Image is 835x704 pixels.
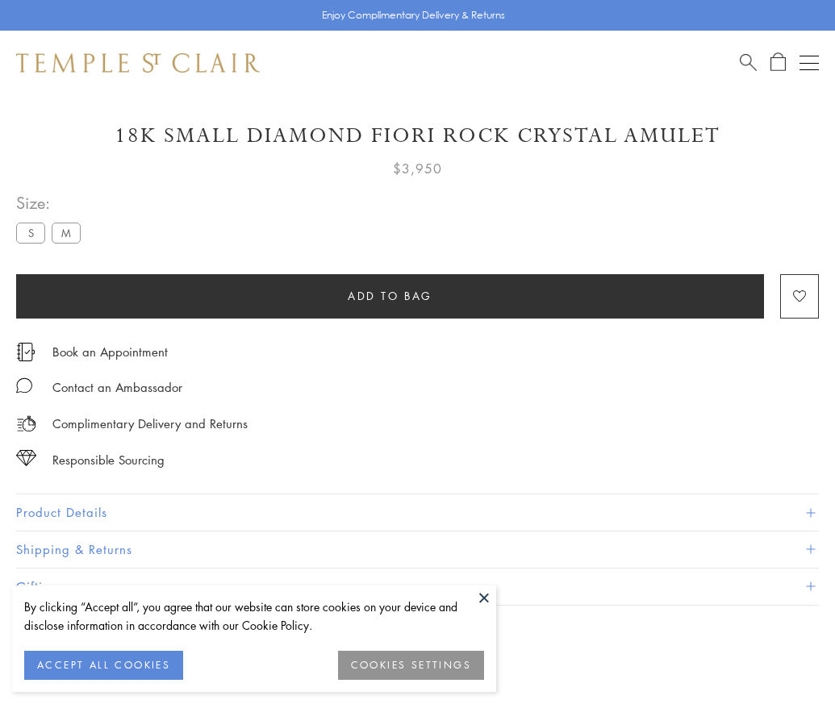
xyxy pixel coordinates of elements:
button: Shipping & Returns [16,531,819,568]
label: S [16,223,45,243]
button: Gifting [16,569,819,605]
button: COOKIES SETTINGS [338,651,484,680]
button: ACCEPT ALL COOKIES [24,651,183,680]
img: icon_appointment.svg [16,343,35,361]
p: Enjoy Complimentary Delivery & Returns [322,7,505,23]
button: Add to bag [16,274,764,319]
img: MessageIcon-01_2.svg [16,377,32,394]
label: M [52,223,81,243]
p: Complimentary Delivery and Returns [52,414,248,434]
img: Temple St. Clair [16,53,260,73]
button: Product Details [16,494,819,531]
span: Size: [16,190,87,216]
span: $3,950 [393,158,442,179]
a: Search [740,52,757,73]
span: Add to bag [348,287,432,305]
div: Contact an Ambassador [52,377,182,398]
a: Open Shopping Bag [770,52,786,73]
div: By clicking “Accept all”, you agree that our website can store cookies on your device and disclos... [24,598,484,635]
button: Open navigation [800,53,819,73]
a: Book an Appointment [52,343,168,360]
img: icon_sourcing.svg [16,450,36,466]
h1: 18K Small Diamond Fiori Rock Crystal Amulet [16,122,819,150]
div: Responsible Sourcing [52,450,165,470]
img: icon_delivery.svg [16,414,36,434]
